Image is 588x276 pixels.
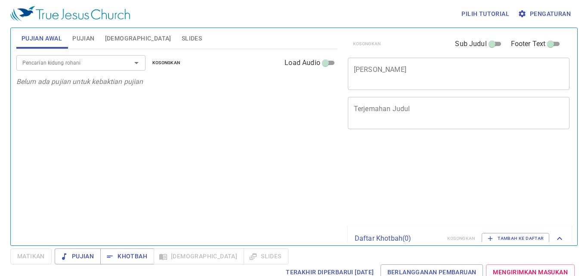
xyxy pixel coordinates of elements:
[100,248,154,264] button: Khotbah
[22,33,62,44] span: Pujian Awal
[520,9,571,19] span: Pengaturan
[348,224,572,253] div: Daftar Khotbah(0)KosongkanTambah ke Daftar
[16,78,143,86] i: Belum ada pujian untuk kebaktian pujian
[355,233,440,244] p: Daftar Khotbah ( 0 )
[455,39,486,49] span: Sub Judul
[182,33,202,44] span: Slides
[72,33,94,44] span: Pujian
[10,6,130,22] img: True Jesus Church
[487,235,544,242] span: Tambah ke Daftar
[511,39,546,49] span: Footer Text
[130,57,142,69] button: Open
[152,59,180,67] span: Kosongkan
[516,6,574,22] button: Pengaturan
[461,9,509,19] span: Pilih tutorial
[105,33,171,44] span: [DEMOGRAPHIC_DATA]
[107,251,147,262] span: Khotbah
[458,6,513,22] button: Pilih tutorial
[482,233,549,244] button: Tambah ke Daftar
[62,251,94,262] span: Pujian
[285,58,320,68] span: Load Audio
[147,58,186,68] button: Kosongkan
[55,248,101,264] button: Pujian
[344,138,526,221] iframe: from-child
